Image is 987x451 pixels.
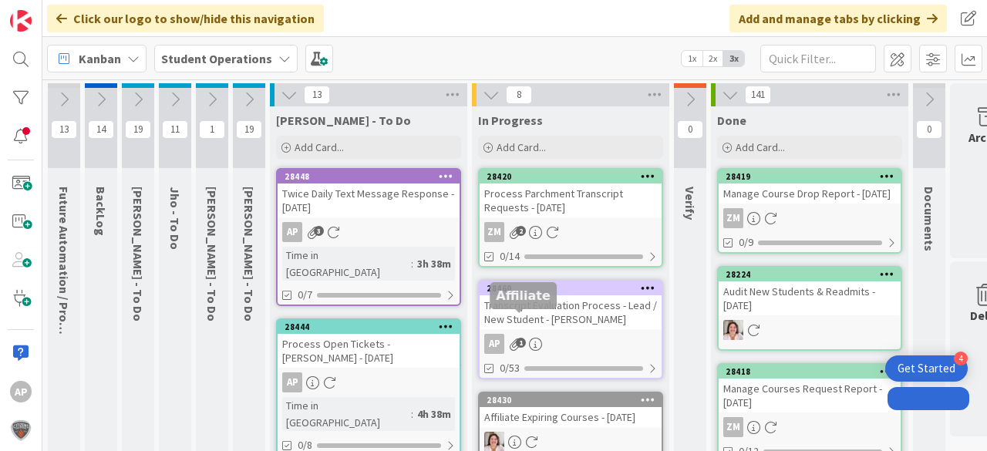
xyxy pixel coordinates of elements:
div: AP [484,334,504,354]
div: 28420Process Parchment Transcript Requests - [DATE] [480,170,662,217]
span: 14 [88,120,114,139]
div: 28430 [487,395,662,406]
span: Add Card... [295,140,344,154]
span: 2x [702,51,723,66]
div: 28420 [480,170,662,183]
div: 28430 [480,393,662,407]
div: Manage Courses Request Report - [DATE] [719,379,901,412]
div: 28448 [278,170,460,183]
div: 4 [954,352,968,365]
span: 13 [304,86,330,104]
span: Amanda - To Do [276,113,411,128]
input: Quick Filter... [760,45,876,72]
span: 0 [677,120,703,139]
div: AP [282,372,302,392]
div: Process Parchment Transcript Requests - [DATE] [480,183,662,217]
div: Get Started [898,361,955,376]
div: AP [278,372,460,392]
div: Click our logo to show/hide this navigation [47,5,324,32]
div: 28419Manage Course Drop Report - [DATE] [719,170,901,204]
div: 28448Twice Daily Text Message Response - [DATE] [278,170,460,217]
div: ZM [723,208,743,228]
div: 3h 38m [413,255,455,272]
div: 28418 [726,366,901,377]
div: 28460 [487,283,662,294]
span: 2 [516,226,526,236]
div: ZM [719,208,901,228]
span: 3x [723,51,744,66]
div: AP [10,381,32,402]
div: EW [719,320,901,340]
div: 28460Transcript Evaluation Process - Lead / New Student - [PERSON_NAME] [480,281,662,329]
span: 3 [314,226,324,236]
img: EW [723,320,743,340]
span: 1 [516,338,526,348]
span: : [411,406,413,422]
span: Documents [921,187,937,251]
span: 0/53 [500,360,520,376]
a: 28224Audit New Students & Readmits - [DATE]EW [717,266,902,351]
div: Time in [GEOGRAPHIC_DATA] [282,247,411,281]
span: Kanban [79,49,121,68]
div: Process Open Tickets - [PERSON_NAME] - [DATE] [278,334,460,368]
div: 28444 [285,321,460,332]
div: Manage Course Drop Report - [DATE] [719,183,901,204]
div: 4h 38m [413,406,455,422]
div: Transcript Evaluation Process - Lead / New Student - [PERSON_NAME] [480,295,662,329]
span: 0/9 [739,234,753,251]
span: Jho - To Do [167,187,183,250]
span: : [411,255,413,272]
div: 28419 [726,171,901,182]
img: avatar [10,419,32,441]
span: Verify [682,187,698,220]
div: Add and manage tabs by clicking [729,5,947,32]
div: 28418 [719,365,901,379]
span: 13 [51,120,77,139]
div: ZM [719,417,901,437]
a: 28420Process Parchment Transcript Requests - [DATE]ZM0/14 [478,168,663,268]
span: 0/14 [500,248,520,264]
img: Visit kanbanzone.com [10,10,32,32]
div: Open Get Started checklist, remaining modules: 4 [885,355,968,382]
span: 19 [125,120,151,139]
div: 28460 [480,281,662,295]
div: 28444Process Open Tickets - [PERSON_NAME] - [DATE] [278,320,460,368]
div: 28430Affiliate Expiring Courses - [DATE] [480,393,662,427]
span: 0/7 [298,287,312,303]
div: AP [282,222,302,242]
span: Eric - To Do [241,187,257,321]
div: Affiliate Expiring Courses - [DATE] [480,407,662,427]
div: 28420 [487,171,662,182]
div: 28224Audit New Students & Readmits - [DATE] [719,268,901,315]
div: 28224 [726,269,901,280]
div: AP [480,334,662,354]
div: AP [278,222,460,242]
span: Emilie - To Do [130,187,146,321]
h5: Affiliate [496,288,551,303]
div: ZM [480,222,662,242]
a: 28448Twice Daily Text Message Response - [DATE]APTime in [GEOGRAPHIC_DATA]:3h 38m0/7 [276,168,461,306]
div: 28448 [285,171,460,182]
div: ZM [484,222,504,242]
div: Audit New Students & Readmits - [DATE] [719,281,901,315]
span: 141 [745,86,771,104]
div: Twice Daily Text Message Response - [DATE] [278,183,460,217]
b: Student Operations [161,51,272,66]
span: Zaida - To Do [204,187,220,321]
div: 28418Manage Courses Request Report - [DATE] [719,365,901,412]
span: Add Card... [497,140,546,154]
div: 28224 [719,268,901,281]
span: Add Card... [736,140,785,154]
span: 1 [199,120,225,139]
div: 28419 [719,170,901,183]
div: 28444 [278,320,460,334]
span: BackLog [93,187,109,236]
span: 0 [916,120,942,139]
span: Future Automation / Process Building [56,187,72,396]
div: Time in [GEOGRAPHIC_DATA] [282,397,411,431]
span: 19 [236,120,262,139]
span: In Progress [478,113,543,128]
a: 28460Transcript Evaluation Process - Lead / New Student - [PERSON_NAME]AP0/53 [478,280,663,379]
span: 8 [506,86,532,104]
div: ZM [723,417,743,437]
